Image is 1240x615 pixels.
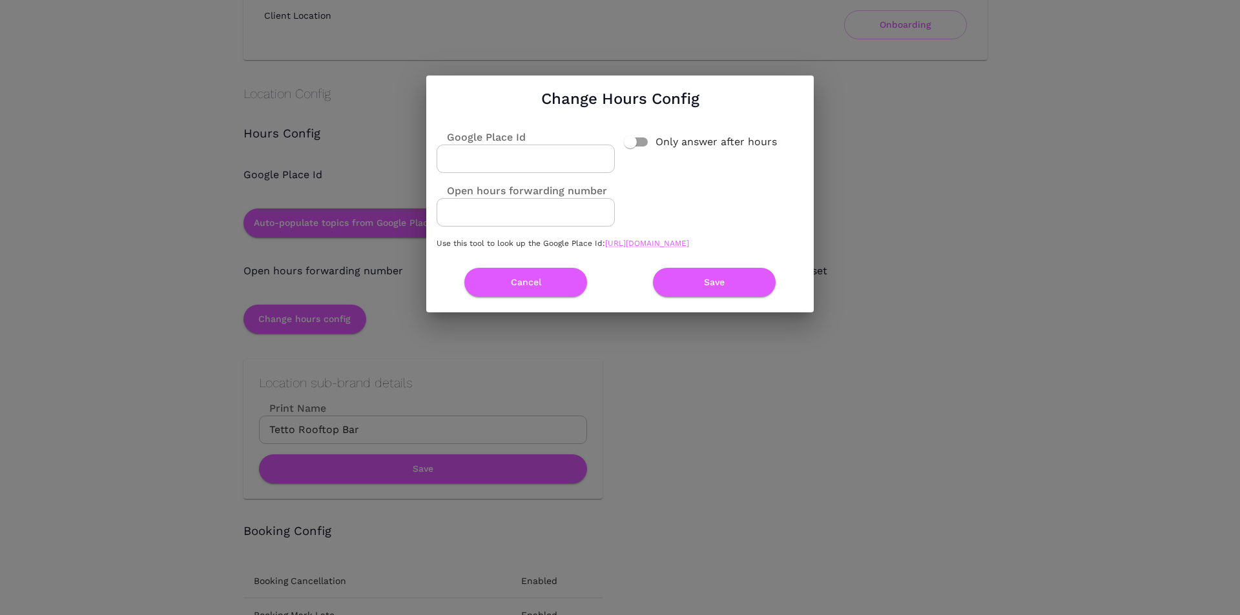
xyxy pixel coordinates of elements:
label: Google Place Id [437,130,526,145]
p: Use this tool to look up the Google Place Id: [437,237,803,250]
a: [URL][DOMAIN_NAME] [605,239,689,248]
label: Open hours forwarding number [437,183,607,198]
h1: Change Hours Config [541,86,699,112]
span: Only answer after hours [656,134,777,150]
button: Save [653,268,776,297]
button: Cancel [464,268,587,297]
